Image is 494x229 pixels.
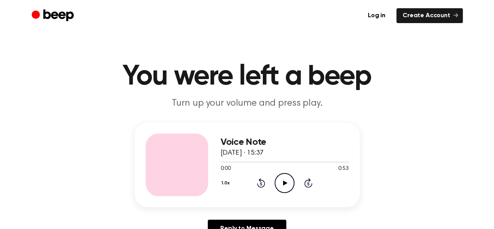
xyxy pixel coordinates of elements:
p: Turn up your volume and press play. [97,97,397,110]
span: [DATE] · 15:37 [221,150,264,157]
h3: Voice Note [221,137,349,148]
span: 0:00 [221,165,231,173]
span: 0:53 [338,165,348,173]
a: Create Account [396,8,463,23]
a: Beep [32,8,76,23]
a: Log in [362,8,392,23]
h1: You were left a beep [47,63,447,91]
button: 1.0x [221,177,233,190]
